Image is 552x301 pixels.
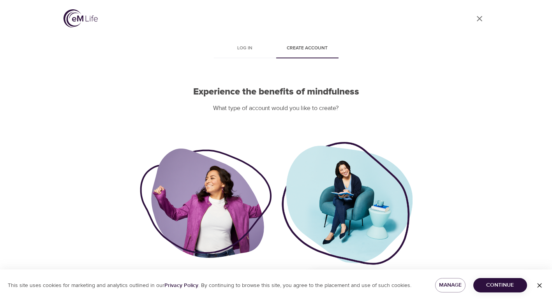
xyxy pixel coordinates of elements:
[480,280,521,290] span: Continue
[164,282,198,289] a: Privacy Policy
[441,280,459,290] span: Manage
[219,44,272,52] span: Log in
[140,86,413,98] h2: Experience the benefits of mindfulness
[140,104,413,113] p: What type of account would you like to create?
[473,278,527,292] button: Continue
[281,44,334,52] span: Create account
[435,278,466,292] button: Manage
[63,9,98,28] img: logo
[470,9,489,28] a: close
